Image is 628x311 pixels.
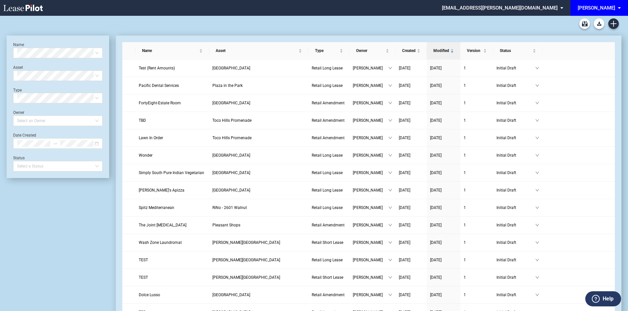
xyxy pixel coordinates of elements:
[467,47,482,54] span: Version
[388,84,392,88] span: down
[430,135,457,141] a: [DATE]
[399,153,410,158] span: [DATE]
[399,65,423,71] a: [DATE]
[312,292,346,298] a: Retail Amendment
[312,152,346,159] a: Retail Long Lease
[388,153,392,157] span: down
[388,101,392,105] span: down
[212,169,305,176] a: [GEOGRAPHIC_DATA]
[399,83,410,88] span: [DATE]
[535,136,539,140] span: down
[139,82,206,89] a: Pacific Dental Services
[212,188,250,193] span: Lakeside Centre
[388,241,392,245] span: down
[535,66,539,70] span: down
[312,66,343,70] span: Retail Long Lease
[578,5,615,11] div: [PERSON_NAME]
[399,170,410,175] span: [DATE]
[212,240,280,245] span: Elden Street Marketplace
[535,118,539,122] span: down
[53,141,58,146] span: to
[430,292,457,298] a: [DATE]
[496,135,535,141] span: Initial Draft
[535,258,539,262] span: down
[464,82,490,89] a: 1
[399,204,423,211] a: [DATE]
[212,293,250,297] span: Park Road Shopping Center
[139,170,204,175] span: Simply South Pure Indian Vegetarian
[13,156,25,160] label: Status
[212,274,305,281] a: [PERSON_NAME][GEOGRAPHIC_DATA]
[353,222,388,228] span: [PERSON_NAME]
[388,275,392,279] span: down
[209,42,308,60] th: Asset
[430,118,442,123] span: [DATE]
[388,171,392,175] span: down
[53,141,58,146] span: swap-right
[464,274,490,281] a: 1
[464,240,466,245] span: 1
[139,136,163,140] span: Lawn In Order
[212,170,250,175] span: Park Place
[464,83,466,88] span: 1
[312,169,346,176] a: Retail Long Lease
[353,117,388,124] span: [PERSON_NAME]
[388,223,392,227] span: down
[399,205,410,210] span: [DATE]
[312,258,343,262] span: Retail Long Lease
[430,66,442,70] span: [DATE]
[212,83,243,88] span: Plaza in the Park
[353,274,388,281] span: [PERSON_NAME]
[353,257,388,263] span: [PERSON_NAME]
[388,118,392,122] span: down
[212,152,305,159] a: [GEOGRAPHIC_DATA]
[139,274,206,281] a: TEST
[353,204,388,211] span: [PERSON_NAME]
[399,239,423,246] a: [DATE]
[212,136,252,140] span: Toco Hills Promenade
[430,222,457,228] a: [DATE]
[312,136,345,140] span: Retail Amendment
[464,170,466,175] span: 1
[496,152,535,159] span: Initial Draft
[139,204,206,211] a: Spitz Mediterranean
[535,275,539,279] span: down
[388,66,392,70] span: down
[430,169,457,176] a: [DATE]
[402,47,416,54] span: Created
[312,222,346,228] a: Retail Amendment
[212,258,280,262] span: Bonita Centre
[464,239,490,246] a: 1
[430,170,442,175] span: [DATE]
[433,47,449,54] span: Modified
[212,239,305,246] a: [PERSON_NAME][GEOGRAPHIC_DATA]
[399,240,410,245] span: [DATE]
[399,274,423,281] a: [DATE]
[388,136,392,140] span: down
[139,153,153,158] span: Wonder
[535,293,539,297] span: down
[464,66,466,70] span: 1
[212,117,305,124] a: Toco Hills Promenade
[430,82,457,89] a: [DATE]
[388,258,392,262] span: down
[139,100,206,106] a: FortyEight-Estate Room
[464,136,466,140] span: 1
[212,222,305,228] a: Pleasant Shops
[399,257,423,263] a: [DATE]
[388,293,392,297] span: down
[312,135,346,141] a: Retail Amendment
[430,240,442,245] span: [DATE]
[585,291,621,306] button: Help
[464,135,490,141] a: 1
[464,169,490,176] a: 1
[399,223,410,227] span: [DATE]
[212,65,305,71] a: [GEOGRAPHIC_DATA]
[388,206,392,210] span: down
[135,42,209,60] th: Name
[399,82,423,89] a: [DATE]
[464,101,466,105] span: 1
[592,18,606,29] md-menu: Download Blank Form List
[608,18,619,29] a: Create new document
[139,101,181,105] span: FortyEight-Estate Room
